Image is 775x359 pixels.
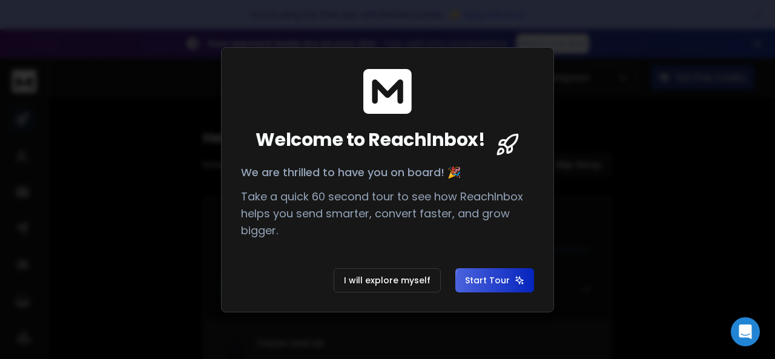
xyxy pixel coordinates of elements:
[465,274,524,286] span: Start Tour
[241,188,534,239] p: Take a quick 60 second tour to see how ReachInbox helps you send smarter, convert faster, and gro...
[256,129,485,151] span: Welcome to ReachInbox!
[731,317,760,346] div: Open Intercom Messenger
[455,268,534,292] button: Start Tour
[241,164,534,181] p: We are thrilled to have you on board! 🎉
[334,268,441,292] button: I will explore myself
